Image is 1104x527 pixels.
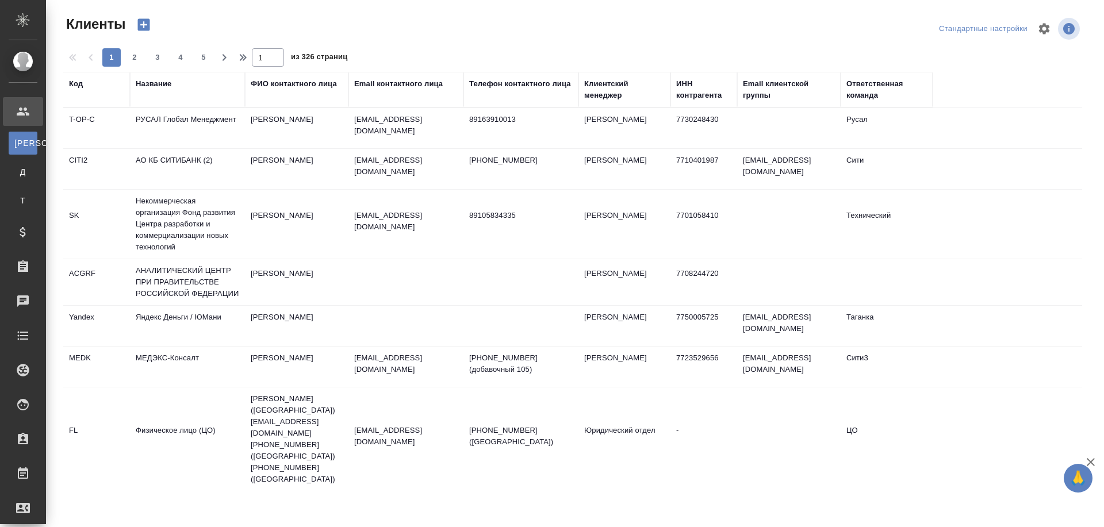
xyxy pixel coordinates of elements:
td: 7723529656 [670,347,737,387]
a: Д [9,160,37,183]
span: Клиенты [63,15,125,33]
td: 7710401987 [670,149,737,189]
div: ИНН контрагента [676,78,731,101]
p: [EMAIL_ADDRESS][DOMAIN_NAME] [354,425,458,448]
td: Сити3 [841,347,933,387]
div: Название [136,78,171,90]
td: - [670,419,737,459]
button: 4 [171,48,190,67]
td: MEDK [63,347,130,387]
td: T-OP-C [63,108,130,148]
td: Yandex [63,306,130,346]
span: 3 [148,52,167,63]
p: [EMAIL_ADDRESS][DOMAIN_NAME] [354,210,458,233]
div: Email клиентской группы [743,78,835,101]
td: [PERSON_NAME] [245,108,348,148]
div: Клиентский менеджер [584,78,665,101]
td: 7750005725 [670,306,737,346]
td: SK [63,204,130,244]
button: 3 [148,48,167,67]
p: [EMAIL_ADDRESS][DOMAIN_NAME] [354,155,458,178]
td: [PERSON_NAME] [578,149,670,189]
td: МЕДЭКС-Консалт [130,347,245,387]
td: Сити [841,149,933,189]
p: [PHONE_NUMBER] [469,155,573,166]
div: Ответственная команда [846,78,927,101]
span: Т [14,195,32,206]
td: [PERSON_NAME] [245,306,348,346]
button: 5 [194,48,213,67]
div: split button [936,20,1030,38]
div: ФИО контактного лица [251,78,337,90]
td: Физическое лицо (ЦО) [130,419,245,459]
td: [EMAIL_ADDRESS][DOMAIN_NAME] [737,306,841,346]
td: [PERSON_NAME] [245,347,348,387]
p: [EMAIL_ADDRESS][DOMAIN_NAME] [354,114,458,137]
button: Создать [130,15,158,34]
span: 🙏 [1068,466,1088,490]
div: Код [69,78,83,90]
div: Email контактного лица [354,78,443,90]
p: [PHONE_NUMBER] ([GEOGRAPHIC_DATA]) [469,425,573,448]
td: 7708244720 [670,262,737,302]
td: [PERSON_NAME] [578,306,670,346]
td: Некоммерческая организация Фонд развития Центра разработки и коммерциализации новых технологий [130,190,245,259]
td: [PERSON_NAME] [245,149,348,189]
td: ЦО [841,419,933,459]
td: [PERSON_NAME] [245,262,348,302]
p: 89163910013 [469,114,573,125]
td: [PERSON_NAME] [245,204,348,244]
a: Т [9,189,37,212]
p: 89105834335 [469,210,573,221]
td: [PERSON_NAME] [578,204,670,244]
td: FL [63,419,130,459]
td: [PERSON_NAME] [578,262,670,302]
span: 4 [171,52,190,63]
td: [EMAIL_ADDRESS][DOMAIN_NAME] [737,347,841,387]
button: 2 [125,48,144,67]
span: Настроить таблицу [1030,15,1058,43]
td: [PERSON_NAME] [578,347,670,387]
button: 🙏 [1064,464,1092,493]
p: [PHONE_NUMBER] (добавочный 105) [469,352,573,375]
a: [PERSON_NAME] [9,132,37,155]
div: Телефон контактного лица [469,78,571,90]
td: [EMAIL_ADDRESS][DOMAIN_NAME] [737,149,841,189]
span: Д [14,166,32,178]
td: АО КБ СИТИБАНК (2) [130,149,245,189]
span: 5 [194,52,213,63]
td: [PERSON_NAME] ([GEOGRAPHIC_DATA]) [EMAIL_ADDRESS][DOMAIN_NAME] [PHONE_NUMBER] ([GEOGRAPHIC_DATA])... [245,387,348,491]
td: АНАЛИТИЧЕСКИЙ ЦЕНТР ПРИ ПРАВИТЕЛЬСТВЕ РОССИЙСКОЙ ФЕДЕРАЦИИ [130,259,245,305]
td: ACGRF [63,262,130,302]
td: Таганка [841,306,933,346]
td: 7701058410 [670,204,737,244]
span: [PERSON_NAME] [14,137,32,149]
span: Посмотреть информацию [1058,18,1082,40]
td: Русал [841,108,933,148]
span: 2 [125,52,144,63]
td: Яндекс Деньги / ЮМани [130,306,245,346]
td: 7730248430 [670,108,737,148]
td: CITI2 [63,149,130,189]
p: [EMAIL_ADDRESS][DOMAIN_NAME] [354,352,458,375]
td: Технический [841,204,933,244]
td: РУСАЛ Глобал Менеджмент [130,108,245,148]
td: [PERSON_NAME] [578,108,670,148]
td: Юридический отдел [578,419,670,459]
span: из 326 страниц [291,50,347,67]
